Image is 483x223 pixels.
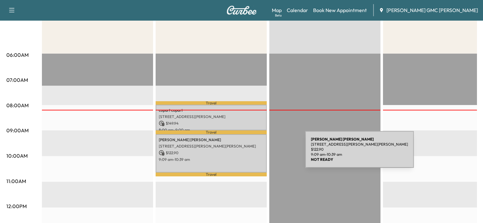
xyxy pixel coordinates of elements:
[6,127,29,134] p: 09:00AM
[313,6,367,14] a: Book New Appointment
[159,114,264,119] p: [STREET_ADDRESS][PERSON_NAME]
[6,102,29,109] p: 08:00AM
[6,202,27,210] p: 12:00PM
[159,150,264,156] p: $ 122.90
[6,152,28,160] p: 10:00AM
[6,51,29,59] p: 06:00AM
[159,144,264,149] p: [STREET_ADDRESS][PERSON_NAME][PERSON_NAME]
[272,6,282,14] a: MapBeta
[156,130,267,134] p: Travel
[6,177,26,185] p: 11:00AM
[275,13,282,18] div: Beta
[159,128,264,133] p: 8:00 am - 9:00 am
[159,121,264,126] p: $ 149.94
[156,173,267,176] p: Travel
[159,137,264,142] p: [PERSON_NAME] [PERSON_NAME]
[159,157,264,162] p: 9:09 am - 10:39 am
[287,6,308,14] a: Calendar
[226,6,257,15] img: Curbee Logo
[156,101,267,105] p: Travel
[6,76,28,84] p: 07:00AM
[159,108,264,113] p: copart copart
[386,6,478,14] span: [PERSON_NAME] GMC [PERSON_NAME]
